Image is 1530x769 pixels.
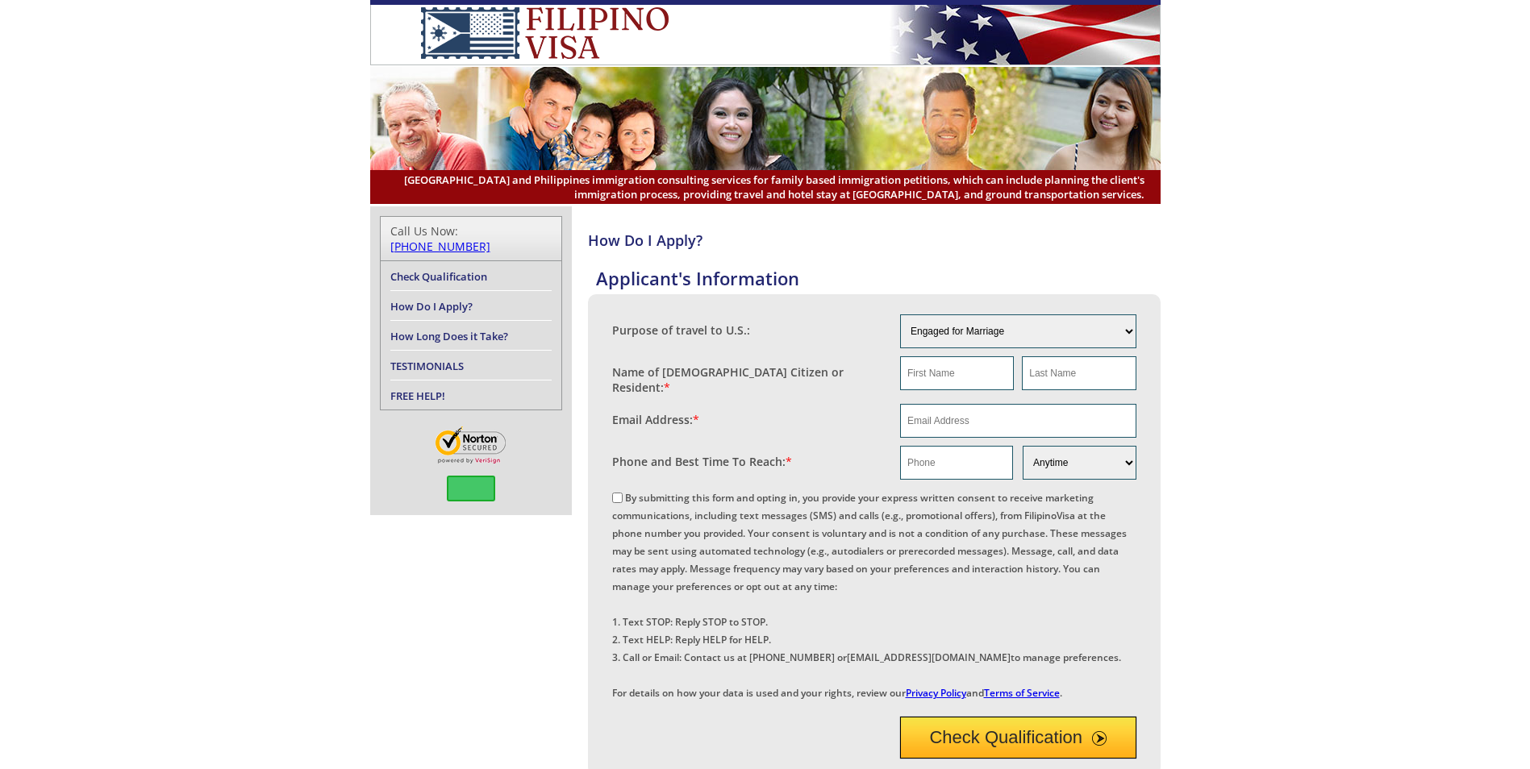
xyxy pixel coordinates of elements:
[612,322,750,338] label: Purpose of travel to U.S.:
[386,173,1144,202] span: [GEOGRAPHIC_DATA] and Philippines immigration consulting services for family based immigration pe...
[1022,356,1136,390] input: Last Name
[900,446,1013,480] input: Phone
[612,454,792,469] label: Phone and Best Time To Reach:
[900,404,1136,438] input: Email Address
[390,269,487,284] a: Check Qualification
[906,686,966,700] a: Privacy Policy
[900,356,1014,390] input: First Name
[596,266,1161,290] h4: Applicant's Information
[390,329,508,343] a: How Long Does it Take?
[612,493,623,503] input: By submitting this form and opting in, you provide your express written consent to receive market...
[612,364,885,395] label: Name of [DEMOGRAPHIC_DATA] Citizen or Resident:
[390,223,552,254] div: Call Us Now:
[390,299,473,314] a: How Do I Apply?
[900,717,1136,759] button: Check Qualification
[390,389,445,403] a: FREE HELP!
[612,412,699,427] label: Email Address:
[588,231,1161,250] h4: How Do I Apply?
[984,686,1060,700] a: Terms of Service
[1023,446,1136,480] select: Phone and Best Reach Time are required.
[390,359,464,373] a: TESTIMONIALS
[390,239,490,254] a: [PHONE_NUMBER]
[612,491,1127,700] label: By submitting this form and opting in, you provide your express written consent to receive market...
